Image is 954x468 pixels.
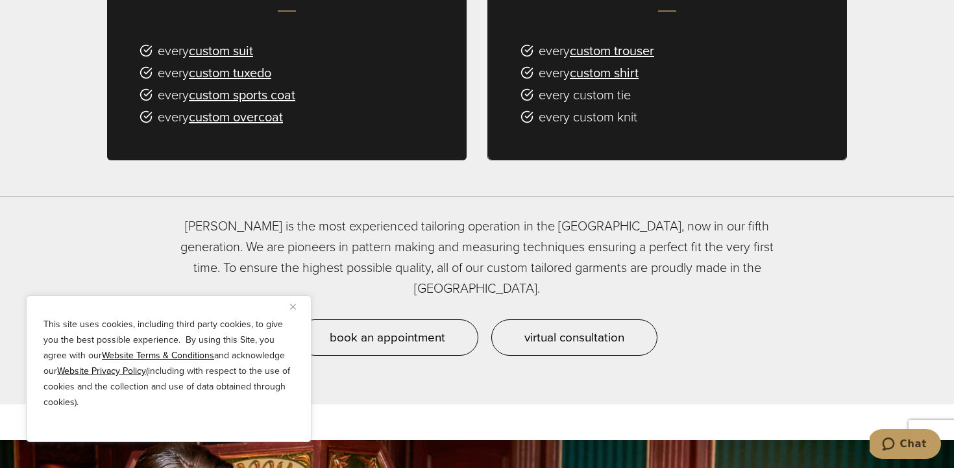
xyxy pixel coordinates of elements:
span: every custom tie [539,84,631,105]
img: Close [290,304,296,310]
a: custom trouser [570,41,654,60]
span: every [158,84,295,105]
span: virtual consultation [524,328,624,347]
p: This site uses cookies, including third party cookies, to give you the best possible experience. ... [43,317,294,410]
a: Website Privacy Policy [57,364,146,378]
a: custom suit [189,41,253,60]
span: every custom knit [539,106,637,127]
a: virtual consultation [491,319,657,356]
a: book an appointment [297,319,478,356]
button: Close [290,299,306,314]
a: custom tuxedo [189,63,271,82]
a: custom sports coat [189,85,295,105]
iframe: Opens a widget where you can chat to one of our agents [870,429,941,462]
span: every [539,40,654,61]
a: Website Terms & Conditions [102,349,214,362]
span: every [158,62,271,83]
span: every [158,106,283,127]
span: every [158,40,253,61]
p: [PERSON_NAME] is the most experienced tailoring operation in the [GEOGRAPHIC_DATA], now in our fi... [172,216,782,299]
span: every [539,62,639,83]
span: book an appointment [330,328,445,347]
a: custom overcoat [189,107,283,127]
a: custom shirt [570,63,639,82]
